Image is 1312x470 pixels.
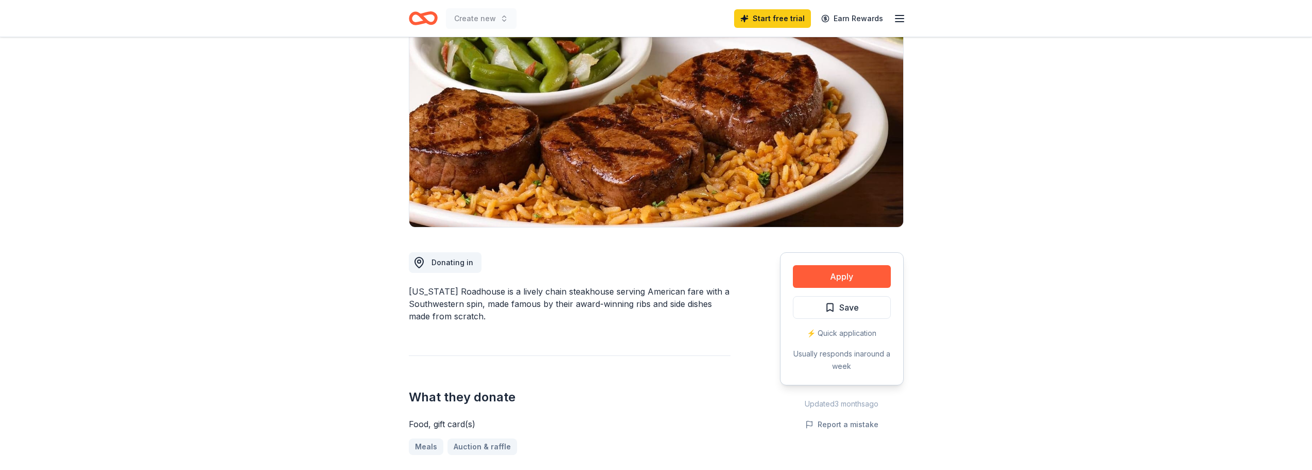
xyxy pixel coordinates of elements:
[734,9,811,28] a: Start free trial
[409,418,730,430] div: Food, gift card(s)
[805,418,878,431] button: Report a mistake
[409,30,903,227] img: Image for Texas Roadhouse
[446,8,517,29] button: Create new
[409,285,730,322] div: [US_STATE] Roadhouse is a lively chain steakhouse serving American fare with a Southwestern spin,...
[447,439,517,455] a: Auction & raffle
[793,327,891,339] div: ⚡️ Quick application
[815,9,889,28] a: Earn Rewards
[431,258,473,267] span: Donating in
[454,12,496,25] span: Create new
[409,6,438,30] a: Home
[780,398,904,410] div: Updated 3 months ago
[793,265,891,288] button: Apply
[409,439,443,455] a: Meals
[839,301,859,314] span: Save
[409,389,730,406] h2: What they donate
[793,296,891,319] button: Save
[793,348,891,372] div: Usually responds in around a week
